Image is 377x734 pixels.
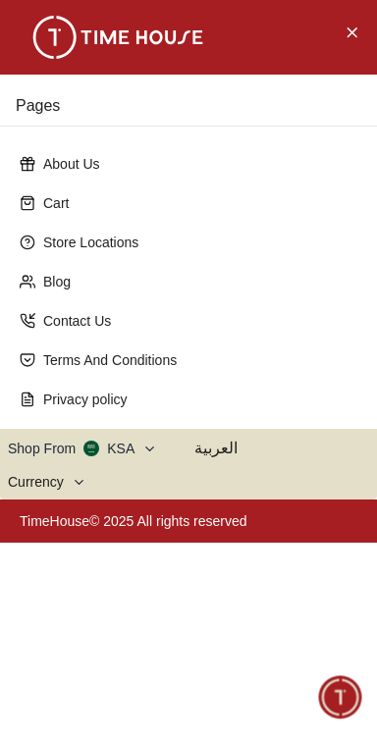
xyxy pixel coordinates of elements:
[43,193,350,213] p: Cart
[43,350,350,370] p: Terms And Conditions
[8,437,157,460] button: Shop FromKSA
[43,233,350,252] p: Store Locations
[20,513,247,529] a: TimeHouse© 2025 All rights reserved
[20,16,216,59] img: ...
[43,390,350,409] p: Privacy policy
[83,441,99,456] img: Saudi Arabia
[43,311,350,331] p: Contact Us
[194,437,369,460] button: العربية
[43,154,350,174] p: About Us
[336,16,367,47] button: Close Menu
[43,272,350,291] p: Blog
[319,676,362,719] div: Chat Widget
[8,472,72,492] div: Currency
